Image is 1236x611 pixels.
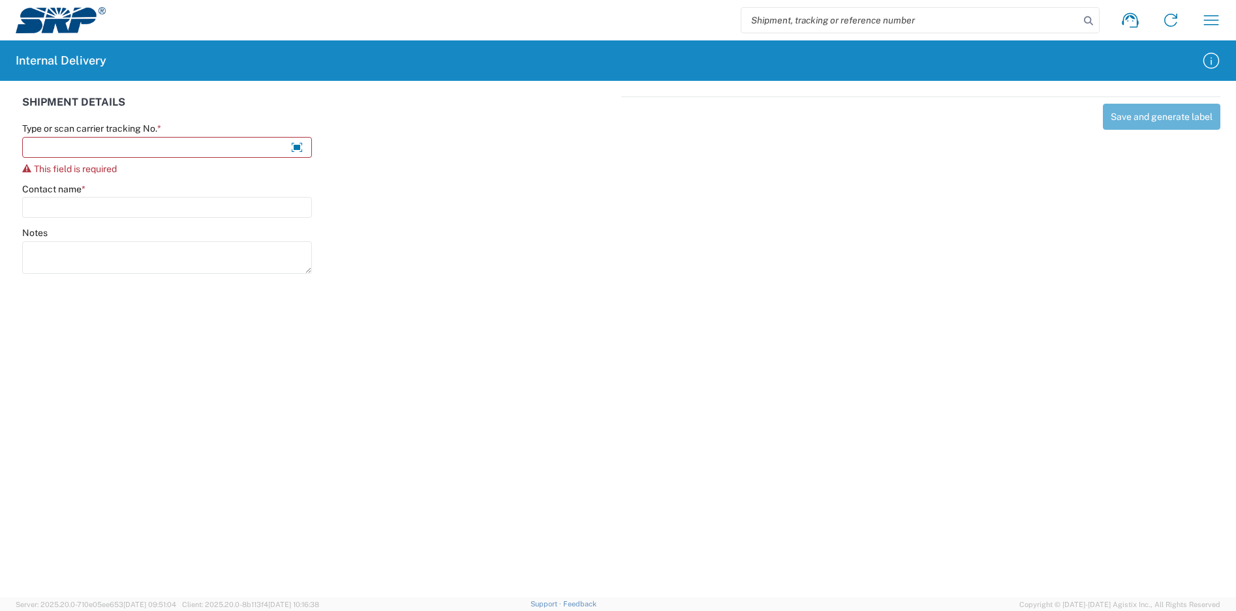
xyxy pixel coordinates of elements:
[1019,599,1220,610] span: Copyright © [DATE]-[DATE] Agistix Inc., All Rights Reserved
[531,600,563,608] a: Support
[563,600,596,608] a: Feedback
[741,8,1079,33] input: Shipment, tracking or reference number
[182,601,319,608] span: Client: 2025.20.0-8b113f4
[268,601,319,608] span: [DATE] 10:16:38
[16,601,176,608] span: Server: 2025.20.0-710e05ee653
[22,123,161,134] label: Type or scan carrier tracking No.
[34,164,117,174] span: This field is required
[22,183,85,195] label: Contact name
[123,601,176,608] span: [DATE] 09:51:04
[16,53,106,68] h2: Internal Delivery
[22,227,48,239] label: Notes
[16,7,106,33] img: srp
[22,97,615,123] div: SHIPMENT DETAILS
